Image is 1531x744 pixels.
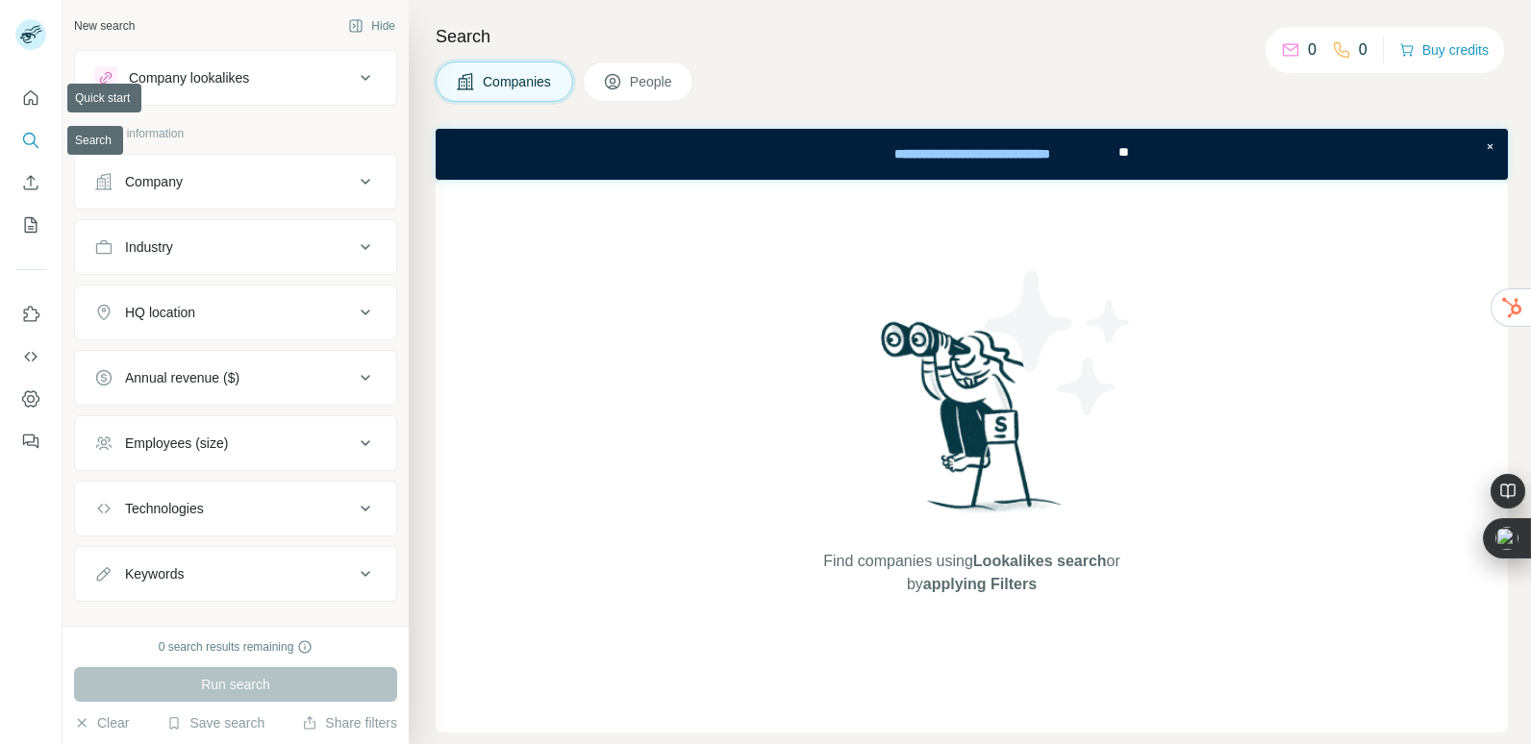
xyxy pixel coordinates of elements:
button: Technologies [75,485,396,532]
div: Employees (size) [125,434,228,453]
button: Hide [335,12,409,40]
button: Company lookalikes [75,55,396,101]
p: Company information [74,125,397,142]
button: Company [75,159,396,205]
span: People [630,72,674,91]
button: Industry [75,224,396,270]
div: HQ location [125,303,195,322]
button: Dashboard [15,382,46,416]
img: Surfe Illustration - Woman searching with binoculars [872,316,1072,531]
button: Keywords [75,551,396,597]
div: Annual revenue ($) [125,368,239,387]
button: My lists [15,208,46,242]
div: Keywords [125,564,184,583]
img: Surfe Illustration - Stars [972,257,1145,430]
p: 0 [1359,38,1368,62]
button: Buy credits [1399,37,1489,63]
div: Technologies [125,499,204,518]
button: Save search [166,713,264,732]
button: Share filters [302,713,397,732]
div: 0 search results remaining [159,638,314,656]
span: Lookalikes search [973,553,1107,569]
div: Industry [125,237,173,257]
button: Search [15,123,46,158]
button: Employees (size) [75,420,396,466]
iframe: Banner [436,129,1508,180]
span: Find companies using or by [817,550,1125,596]
div: New search [74,17,135,35]
button: Annual revenue ($) [75,355,396,401]
p: 0 [1308,38,1317,62]
span: applying Filters [923,576,1037,592]
button: Enrich CSV [15,165,46,200]
button: Quick start [15,81,46,115]
div: Company [125,172,183,191]
span: Companies [483,72,553,91]
div: Company lookalikes [129,68,249,87]
button: Use Surfe on LinkedIn [15,297,46,332]
button: HQ location [75,289,396,335]
button: Use Surfe API [15,339,46,374]
button: Feedback [15,424,46,459]
h4: Search [436,23,1508,50]
button: Clear [74,713,129,732]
